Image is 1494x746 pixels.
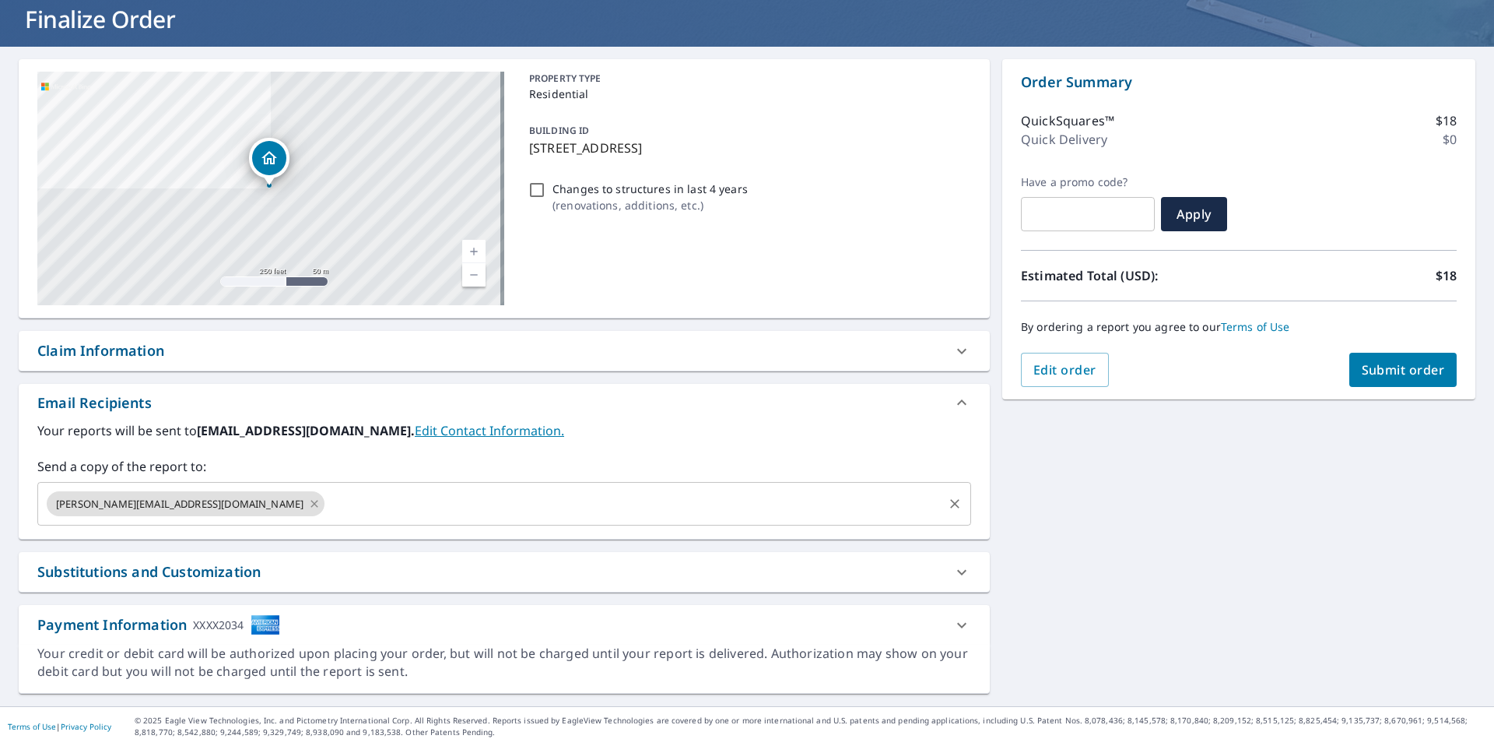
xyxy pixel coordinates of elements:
[1173,206,1215,223] span: Apply
[415,422,564,439] a: EditContactInfo
[529,72,965,86] p: PROPERTY TYPE
[552,197,748,213] p: ( renovations, additions, etc. )
[1443,130,1457,149] p: $0
[135,715,1486,738] p: © 2025 Eagle View Technologies, Inc. and Pictometry International Corp. All Rights Reserved. Repo...
[8,721,56,732] a: Terms of Use
[19,331,990,371] div: Claim Information
[1021,320,1457,334] p: By ordering a report you agree to our
[193,614,244,635] div: XXXX2034
[19,384,990,421] div: Email Recipients
[47,491,324,516] div: [PERSON_NAME][EMAIL_ADDRESS][DOMAIN_NAME]
[529,139,965,157] p: [STREET_ADDRESS]
[37,457,971,476] label: Send a copy of the report to:
[1161,197,1227,231] button: Apply
[462,240,486,263] a: Current Level 17, Zoom In
[1362,361,1445,378] span: Submit order
[19,605,990,645] div: Payment InformationXXXX2034cardImage
[19,552,990,592] div: Substitutions and Customization
[197,422,415,439] b: [EMAIL_ADDRESS][DOMAIN_NAME].
[1021,353,1109,387] button: Edit order
[37,340,164,361] div: Claim Information
[1436,111,1457,130] p: $18
[249,138,289,186] div: Dropped pin, building 1, Residential property, 841 Mariner Way Yuba City, CA 95991
[37,421,971,440] label: Your reports will be sent to
[1021,72,1457,93] p: Order Summary
[529,124,589,137] p: BUILDING ID
[1021,266,1239,285] p: Estimated Total (USD):
[37,561,261,582] div: Substitutions and Customization
[37,614,280,635] div: Payment Information
[1021,175,1155,189] label: Have a promo code?
[1033,361,1096,378] span: Edit order
[1349,353,1457,387] button: Submit order
[944,493,966,515] button: Clear
[1221,319,1290,334] a: Terms of Use
[37,645,971,681] div: Your credit or debit card will be authorized upon placing your order, but will not be charged unt...
[462,263,486,287] a: Current Level 17, Zoom Out
[37,392,152,413] div: Email Recipients
[1021,111,1114,130] p: QuickSquares™
[61,721,111,732] a: Privacy Policy
[8,722,111,731] p: |
[552,181,748,197] p: Changes to structures in last 4 years
[1436,266,1457,285] p: $18
[19,3,1475,35] h1: Finalize Order
[1021,130,1107,149] p: Quick Delivery
[251,614,280,635] img: cardImage
[529,86,965,102] p: Residential
[47,497,313,512] span: [PERSON_NAME][EMAIL_ADDRESS][DOMAIN_NAME]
